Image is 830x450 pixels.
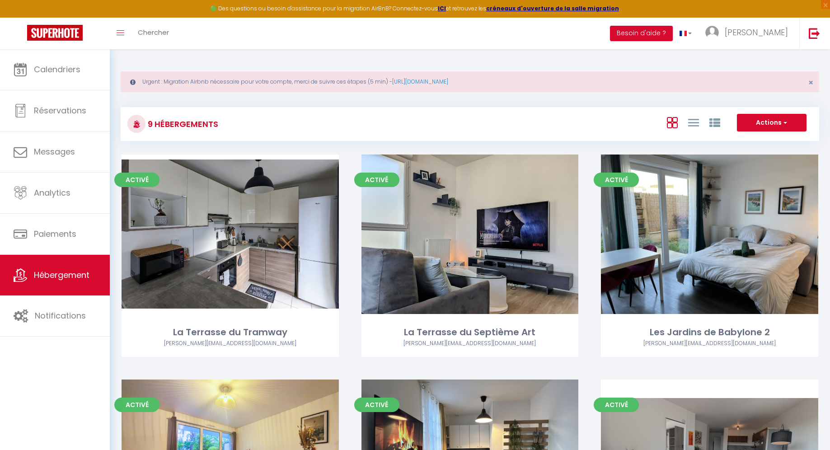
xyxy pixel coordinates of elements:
[705,26,719,39] img: ...
[667,115,678,130] a: Vue en Box
[594,173,639,187] span: Activé
[131,18,176,49] a: Chercher
[808,77,813,88] span: ×
[138,28,169,37] span: Chercher
[610,26,673,41] button: Besoin d'aide ?
[34,187,70,198] span: Analytics
[392,78,448,85] a: [URL][DOMAIN_NAME]
[737,114,807,132] button: Actions
[601,339,818,348] div: Airbnb
[114,398,159,412] span: Activé
[699,18,799,49] a: ... [PERSON_NAME]
[34,105,86,116] span: Réservations
[35,310,86,321] span: Notifications
[34,228,76,239] span: Paiements
[27,25,83,41] img: Super Booking
[594,398,639,412] span: Activé
[709,115,720,130] a: Vue par Groupe
[121,71,819,92] div: Urgent : Migration Airbnb nécessaire pour votre compte, merci de suivre ces étapes (5 min) -
[486,5,619,12] a: créneaux d'ouverture de la salle migration
[725,27,788,38] span: [PERSON_NAME]
[354,398,399,412] span: Activé
[122,325,339,339] div: La Terrasse du Tramway
[601,325,818,339] div: Les Jardins de Babylone 2
[34,64,80,75] span: Calendriers
[34,146,75,157] span: Messages
[361,339,579,348] div: Airbnb
[438,5,446,12] a: ICI
[809,28,820,39] img: logout
[808,79,813,87] button: Close
[114,173,159,187] span: Activé
[361,325,579,339] div: La Terrasse du Septième Art
[145,114,218,134] h3: 9 Hébergements
[354,173,399,187] span: Activé
[688,115,699,130] a: Vue en Liste
[34,269,89,281] span: Hébergement
[122,339,339,348] div: Airbnb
